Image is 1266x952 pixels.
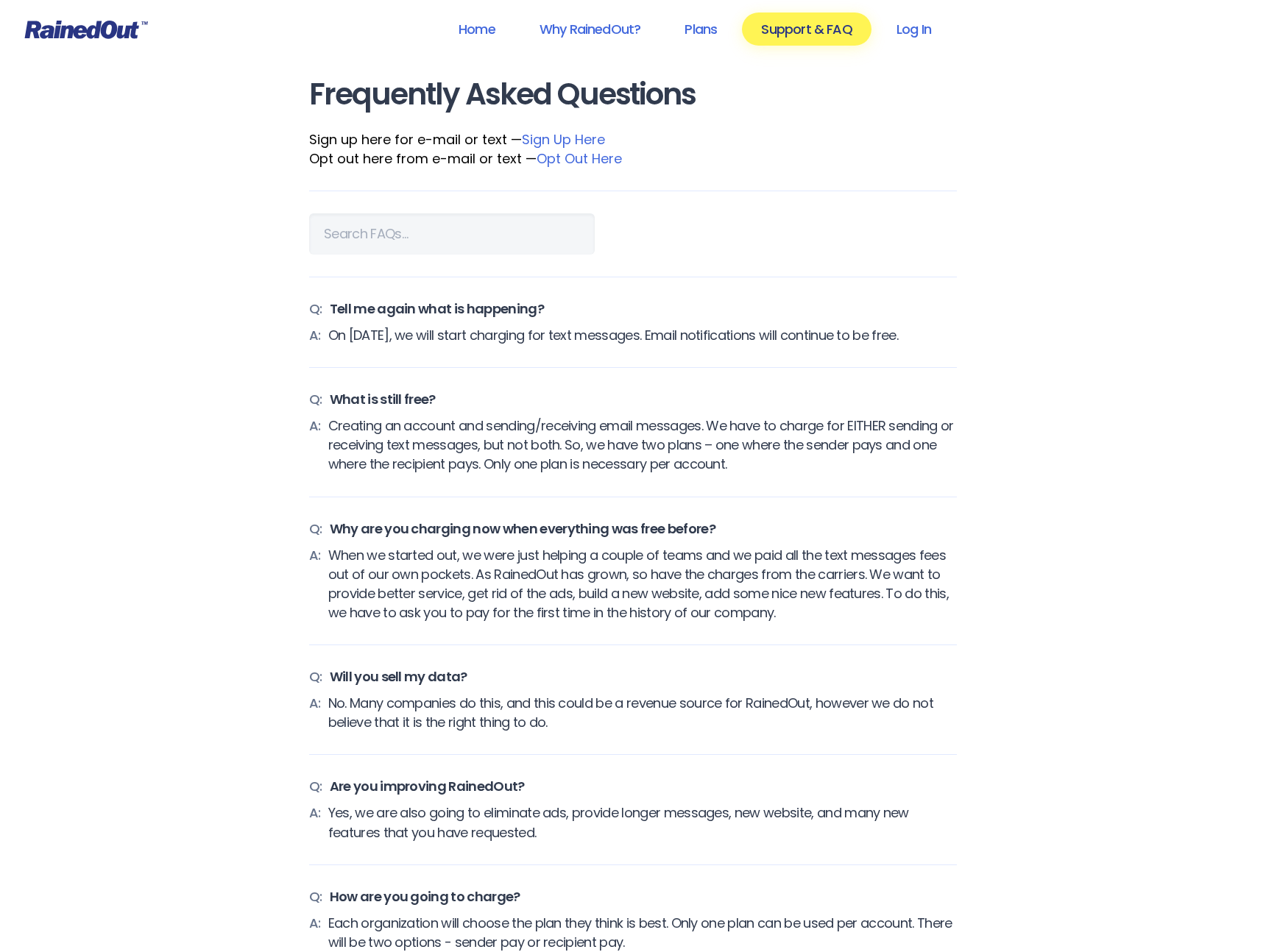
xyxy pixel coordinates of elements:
[328,416,957,474] span: Creating an account and sending/receiving email messages. We have to charge for EITHER sending or...
[330,667,467,686] span: Will you sell my data?
[330,390,436,409] span: What is still free?
[328,326,898,345] span: On [DATE], we will start charging for text messages. Email notifications will continue to be free.
[309,130,957,149] div: Sign up here for e-mail or text —
[309,299,322,319] span: Q:
[742,13,871,46] a: Support & FAQ
[520,13,660,46] a: Why RainedOut?
[877,13,950,46] a: Log In
[309,390,322,409] span: Q:
[309,213,595,255] input: Search FAQs…
[309,78,957,111] h1: Frequently Asked Questions
[309,694,321,732] span: A:
[309,326,321,345] span: A:
[330,777,525,796] span: Are you improving RainedOut?
[330,299,544,319] span: Tell me again what is happening?
[309,887,322,906] span: Q:
[537,149,622,168] a: Opt Out Here
[309,803,321,842] span: A:
[439,13,514,46] a: Home
[328,546,957,622] span: When we started out, we were just helping a couple of teams and we paid all the text messages fee...
[328,914,957,952] span: Each organization will choose the plan they think is best. Only one plan can be used per account....
[665,13,736,46] a: Plans
[309,416,321,474] span: A:
[328,803,957,842] span: Yes, we are also going to eliminate ads, provide longer messages, new website, and many new featu...
[330,519,715,539] span: Why are you charging now when everything was free before?
[330,887,520,906] span: How are you going to charge?
[309,519,322,539] span: Q:
[309,546,321,622] span: A:
[309,777,322,796] span: Q:
[522,130,605,149] a: Sign Up Here
[328,694,957,732] span: No. Many companies do this, and this could be a revenue source for RainedOut, however we do not b...
[309,149,957,168] div: Opt out here from e-mail or text —
[309,667,322,686] span: Q:
[309,914,321,952] span: A:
